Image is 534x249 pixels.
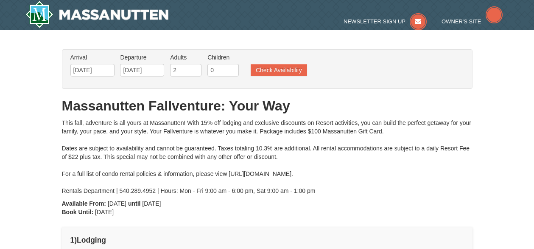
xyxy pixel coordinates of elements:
strong: until [128,200,141,207]
span: [DATE] [142,200,161,207]
span: [DATE] [95,209,114,215]
a: Newsletter Sign Up [344,18,427,25]
h4: 1 Lodging [70,236,464,244]
span: Newsletter Sign Up [344,18,405,25]
span: ) [74,236,77,244]
h1: Massanutten Fallventure: Your Way [62,97,472,114]
div: This fall, adventure is all yours at Massanutten! With 15% off lodging and exclusive discounts on... [62,119,472,195]
strong: Available From: [62,200,106,207]
label: Adults [170,53,201,62]
a: Owner's Site [442,18,503,25]
label: Arrival [70,53,115,62]
label: Children [207,53,239,62]
span: [DATE] [108,200,126,207]
strong: Book Until: [62,209,94,215]
label: Departure [120,53,164,62]
button: Check Availability [251,64,307,76]
span: Owner's Site [442,18,481,25]
a: Massanutten Resort [25,1,169,28]
img: Massanutten Resort Logo [25,1,169,28]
